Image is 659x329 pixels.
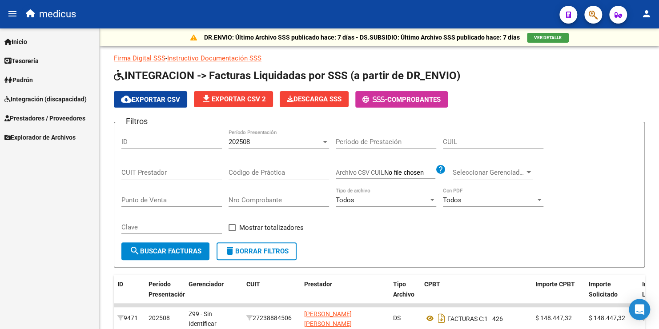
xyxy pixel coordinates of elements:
[129,245,140,256] mat-icon: search
[535,314,572,321] span: $ 148.447,32
[189,281,224,288] span: Gerenciador
[4,132,76,142] span: Explorador de Archivos
[535,281,575,288] span: Importe CPBT
[301,275,390,314] datatable-header-cell: Prestador
[225,245,235,256] mat-icon: delete
[280,91,349,107] button: Descarga SSS
[387,96,441,104] span: Comprobantes
[229,138,250,146] span: 202508
[355,91,448,108] button: -Comprobantes
[225,247,289,255] span: Borrar Filtros
[217,242,297,260] button: Borrar Filtros
[121,94,132,104] mat-icon: cloud_download
[443,196,462,204] span: Todos
[393,281,414,298] span: Tipo Archivo
[435,164,446,175] mat-icon: help
[149,281,186,298] span: Período Presentación
[585,275,639,314] datatable-header-cell: Importe Solicitado
[243,275,301,314] datatable-header-cell: CUIT
[201,95,266,103] span: Exportar CSV 2
[114,69,460,82] span: INTEGRACION -> Facturas Liquidadas por SSS (a partir de DR_ENVIO)
[304,281,332,288] span: Prestador
[121,96,180,104] span: Exportar CSV
[4,37,27,47] span: Inicio
[287,95,342,103] span: Descarga SSS
[121,115,152,128] h3: Filtros
[121,242,209,260] button: Buscar Facturas
[39,4,76,24] span: medicus
[532,275,585,314] datatable-header-cell: Importe CPBT
[436,311,447,325] i: Descargar documento
[4,75,33,85] span: Padrón
[424,281,440,288] span: CPBT
[4,113,85,123] span: Prestadores / Proveedores
[362,96,387,104] span: -
[201,93,212,104] mat-icon: file_download
[4,56,39,66] span: Tesorería
[194,91,273,107] button: Exportar CSV 2
[534,35,562,40] span: VER DETALLE
[336,169,384,176] span: Archivo CSV CUIL
[421,275,532,314] datatable-header-cell: CPBT
[145,275,185,314] datatable-header-cell: Período Presentación
[527,33,569,43] button: VER DETALLE
[447,315,484,322] span: FACTURAS C:
[185,275,243,314] datatable-header-cell: Gerenciador
[589,314,625,321] span: $ 148.447,32
[167,54,261,62] a: Instructivo Documentación SSS
[589,281,618,298] span: Importe Solicitado
[204,32,520,42] p: DR.ENVIO: Último Archivo SSS publicado hace: 7 días - DS.SUBSIDIO: Último Archivo SSS publicado h...
[114,91,187,108] button: Exportar CSV
[384,169,435,177] input: Archivo CSV CUIL
[4,94,87,104] span: Integración (discapacidad)
[629,299,650,320] div: Open Intercom Messenger
[149,314,170,321] span: 202508
[280,91,349,108] app-download-masive: Descarga masiva de comprobantes (adjuntos)
[393,314,401,321] span: DS
[246,313,297,323] div: 27238884506
[189,310,217,328] span: Z99 - Sin Identificar
[117,313,141,323] div: 9471
[641,8,652,19] mat-icon: person
[114,54,165,62] a: Firma Digital SSS
[114,53,645,63] p: -
[114,275,145,314] datatable-header-cell: ID
[424,311,528,325] div: 1 - 426
[390,275,421,314] datatable-header-cell: Tipo Archivo
[246,281,260,288] span: CUIT
[129,247,201,255] span: Buscar Facturas
[304,310,352,328] span: [PERSON_NAME] [PERSON_NAME]
[239,222,304,233] span: Mostrar totalizadores
[117,281,123,288] span: ID
[7,8,18,19] mat-icon: menu
[336,196,354,204] span: Todos
[453,169,525,177] span: Seleccionar Gerenciador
